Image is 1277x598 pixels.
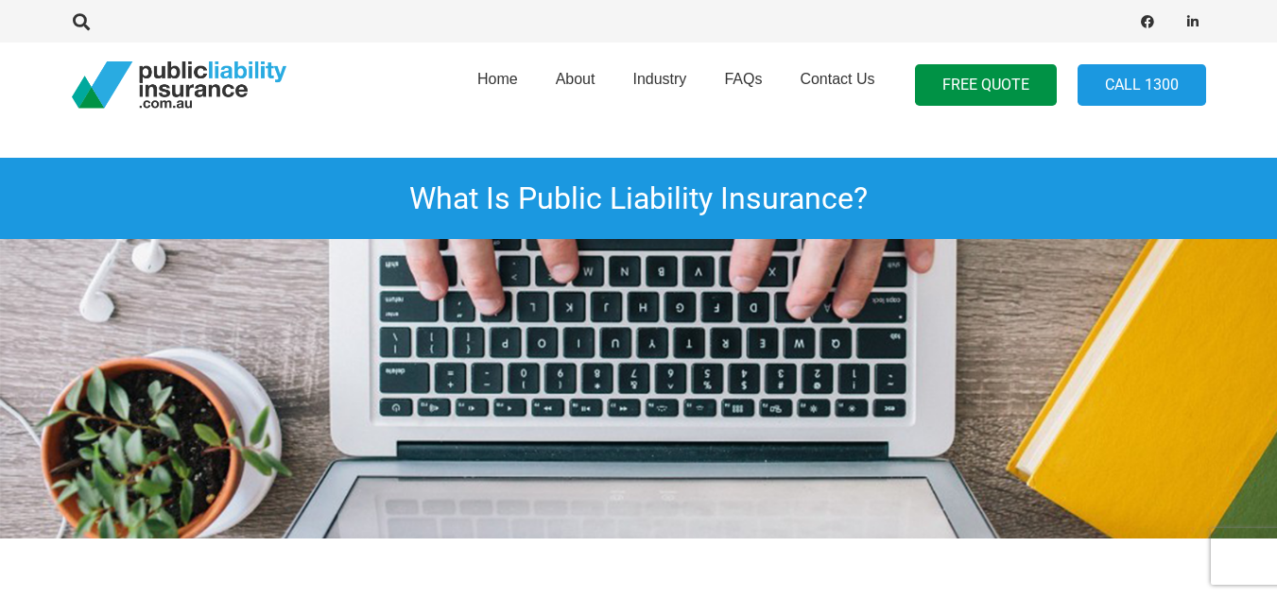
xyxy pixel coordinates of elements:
[1180,9,1206,35] a: LinkedIn
[705,37,781,133] a: FAQs
[1078,64,1206,107] a: Call 1300
[537,37,614,133] a: About
[72,61,286,109] a: pli_logotransparent
[63,13,101,30] a: Search
[556,71,595,87] span: About
[458,37,537,133] a: Home
[613,37,705,133] a: Industry
[800,71,874,87] span: Contact Us
[632,71,686,87] span: Industry
[724,71,762,87] span: FAQs
[781,37,893,133] a: Contact Us
[1134,9,1161,35] a: Facebook
[477,71,518,87] span: Home
[915,64,1057,107] a: FREE QUOTE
